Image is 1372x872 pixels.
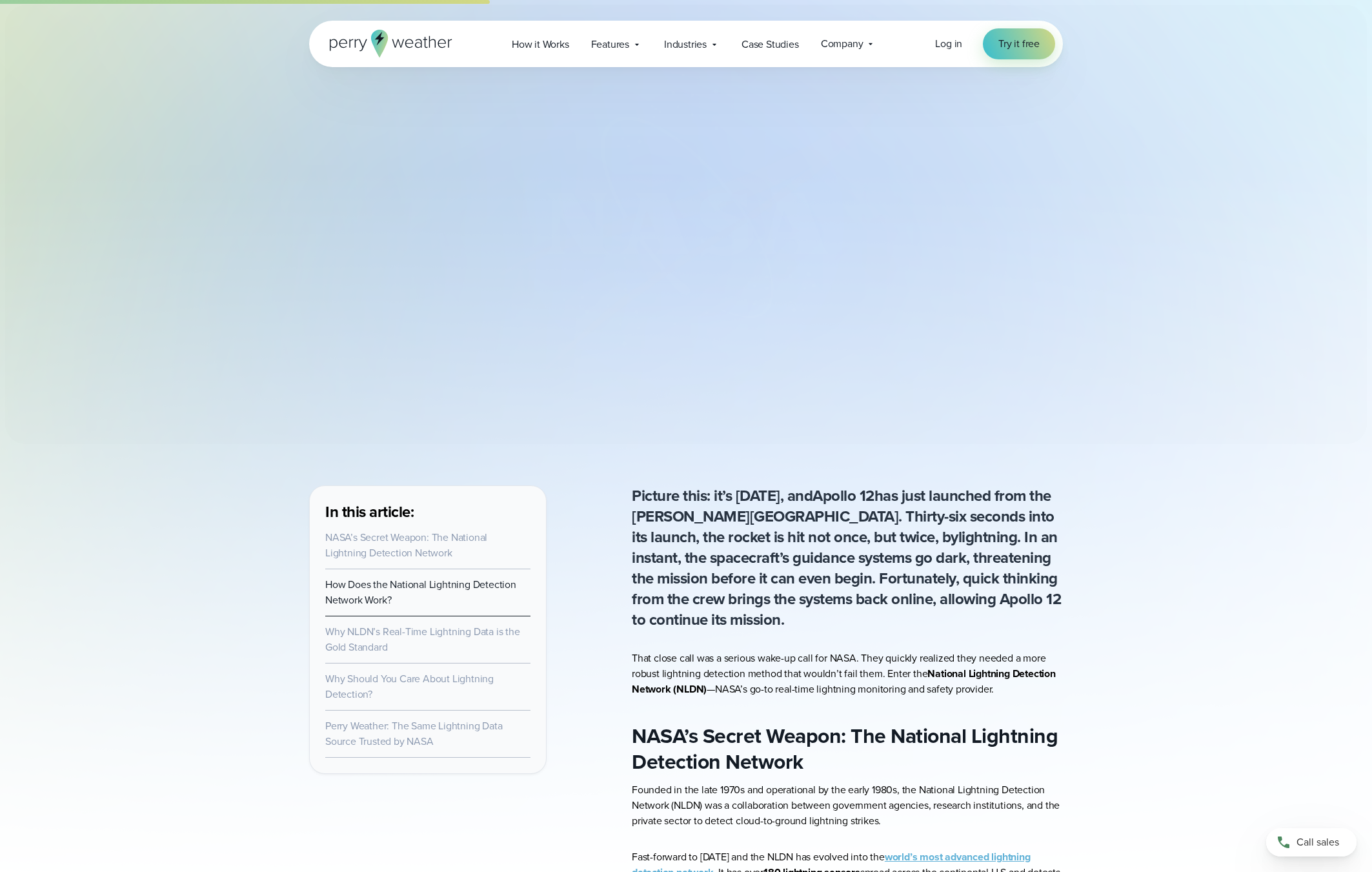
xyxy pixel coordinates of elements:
strong: Apollo 12 [812,484,874,507]
p: Picture this: it’s [DATE], and has just launched from the [PERSON_NAME][GEOGRAPHIC_DATA]. Thirty-... [632,485,1063,630]
span: Call sales [1296,835,1339,850]
a: How Does the National Lightning Detection Network Work? [325,577,516,607]
p: That close call was a serious wake-up call for NASA. They quickly realized they needed a more rob... [632,651,1063,697]
a: Log in [935,36,962,52]
a: Call sales [1266,828,1357,857]
span: Company [821,36,863,52]
h3: In this article: [325,502,530,522]
a: NASA’s Secret Weapon: The National Lightning Detection Network [325,530,487,560]
a: Perry Weather: The Same Lightning Data Source Trusted by NASA [325,718,502,749]
p: Founded in the late 1970s and operational by the early 1980s, the National Lightning Detection Ne... [632,782,1063,829]
span: Case Studies [741,37,799,52]
a: Why NLDN’s Real-Time Lightning Data is the Gold Standard [325,624,520,654]
span: Features [591,37,629,52]
span: Try it free [998,36,1040,52]
a: Case Studies [731,31,810,57]
strong: National Lightning Detection Network (NLDN) [632,666,1056,696]
a: Try it free [983,28,1055,59]
a: Why Should You Care About Lightning Detection? [325,671,494,702]
a: How it Works [501,31,580,57]
span: How it Works [512,37,569,52]
span: Industries [664,37,707,52]
h2: NASA’s Secret Weapon: The National Lightning Detection Network [632,723,1063,775]
strong: lightning [958,525,1018,549]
